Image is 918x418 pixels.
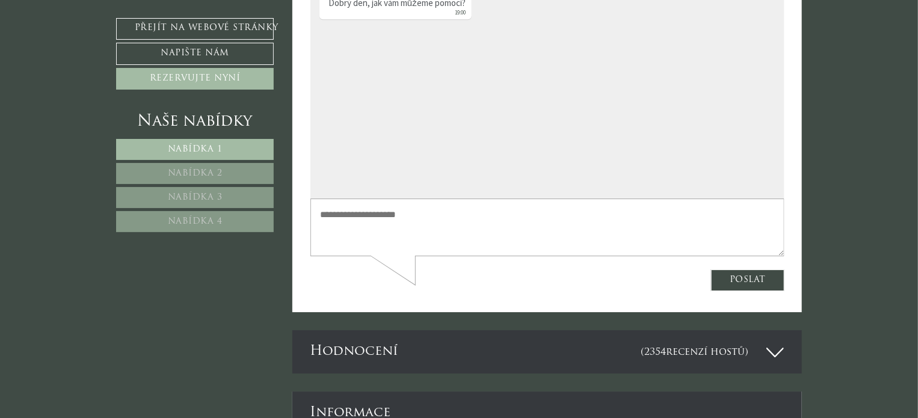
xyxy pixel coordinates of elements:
font: Montis – Aktivní přírodní lázně [18,35,101,43]
font: (2354 [641,348,666,357]
font: 19:00 [144,56,155,63]
font: Hodnocení [310,345,399,358]
font: Rezervujte nyní [150,74,241,83]
font: Poslat [419,322,455,331]
font: recenzí hostů [666,348,745,357]
font: Nabídka 1 [168,145,223,154]
a: Rezervujte nyní [116,68,274,90]
a: Přejít na webové stránky [116,18,274,40]
font: ) [745,348,748,357]
font: Přejít na webové stránky [135,23,279,32]
font: Nabídka 4 [168,217,223,226]
font: Nabídka 3 [168,193,223,202]
font: Napište nám [161,49,229,58]
font: čtvrtek [218,13,256,24]
font: Nabídka 2 [168,169,223,178]
button: Poslat [401,316,474,338]
font: Naše nabídky [138,114,253,130]
font: Dobrý den, jak vám můžeme pomoci? [18,44,155,55]
a: Napište nám [116,43,274,64]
